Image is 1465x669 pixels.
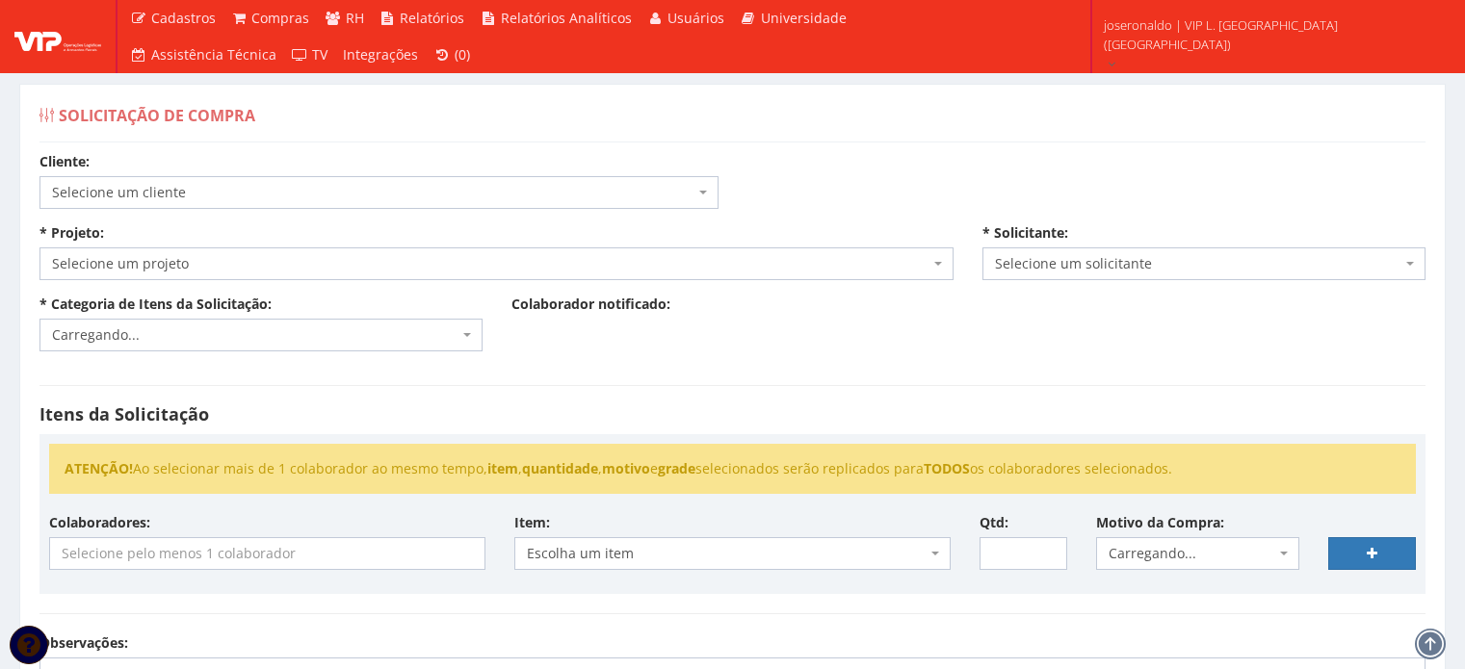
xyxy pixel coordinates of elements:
a: Integrações [335,37,426,73]
span: Carregando... [1096,537,1300,570]
label: Colaboradores: [49,513,150,532]
span: Carregando... [1109,544,1276,563]
label: * Categoria de Itens da Solicitação: [39,295,272,314]
strong: Itens da Solicitação [39,402,209,425]
span: Cadastros [151,9,216,27]
label: Cliente: [39,152,90,171]
strong: item [487,459,518,477]
span: joseronaldo | VIP L. [GEOGRAPHIC_DATA] ([GEOGRAPHIC_DATA]) [1104,15,1440,54]
span: Solicitação de Compra [59,105,255,126]
strong: motivo [602,459,650,477]
span: Relatórios Analíticos [501,9,632,27]
label: Colaborador notificado: [511,295,670,314]
span: Escolha um item [514,537,951,570]
span: Integrações [343,45,418,64]
a: TV [284,37,336,73]
span: Compras [251,9,309,27]
span: Selecione um projeto [39,247,954,280]
span: RH [346,9,364,27]
span: Assistência Técnica [151,45,276,64]
strong: TODOS [924,459,970,477]
strong: quantidade [522,459,598,477]
span: TV [312,45,327,64]
label: Motivo da Compra: [1096,513,1224,532]
span: Usuários [667,9,724,27]
label: Observações: [39,633,128,653]
span: Relatórios [400,9,464,27]
span: (0) [455,45,470,64]
a: (0) [426,37,478,73]
span: Selecione um solicitante [995,254,1401,273]
span: Carregando... [39,319,483,351]
label: Item: [514,513,550,532]
label: Qtd: [980,513,1008,532]
img: logo [14,22,101,51]
span: Universidade [761,9,847,27]
span: Selecione um cliente [52,183,694,202]
strong: ATENÇÃO! [65,459,133,477]
span: Selecione um cliente [39,176,719,209]
span: Selecione um solicitante [982,247,1426,280]
span: Escolha um item [527,544,927,563]
strong: grade [658,459,695,477]
span: Selecione um projeto [52,254,929,273]
label: * Projeto: [39,223,104,243]
span: Carregando... [52,325,458,345]
label: * Solicitante: [982,223,1068,243]
li: Ao selecionar mais de 1 colaborador ao mesmo tempo, , , e selecionados serão replicados para os c... [65,459,1400,478]
a: Assistência Técnica [122,37,284,73]
input: Selecione pelo menos 1 colaborador [50,538,484,569]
